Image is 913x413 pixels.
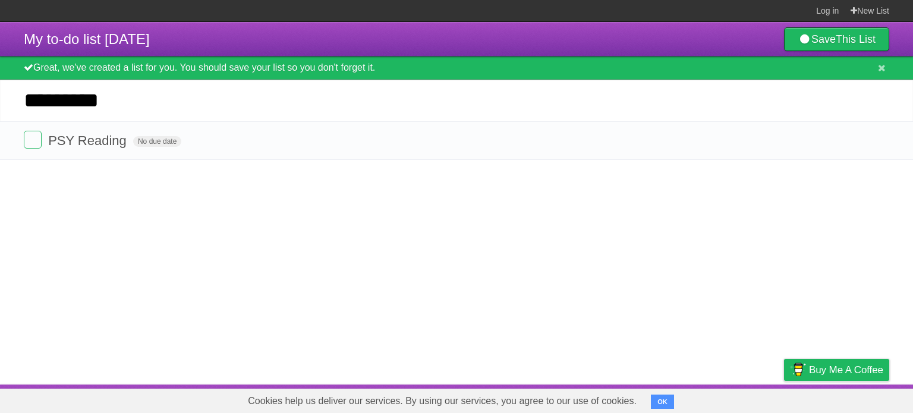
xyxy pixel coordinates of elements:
[769,387,799,410] a: Privacy
[836,33,876,45] b: This List
[809,360,883,380] span: Buy me a coffee
[790,360,806,380] img: Buy me a coffee
[784,359,889,381] a: Buy me a coffee
[236,389,648,413] span: Cookies help us deliver our services. By using our services, you agree to our use of cookies.
[24,131,42,149] label: Done
[133,136,181,147] span: No due date
[814,387,889,410] a: Suggest a feature
[651,395,674,409] button: OK
[48,133,130,148] span: PSY Reading
[665,387,713,410] a: Developers
[784,27,889,51] a: SaveThis List
[728,387,754,410] a: Terms
[626,387,651,410] a: About
[24,31,150,47] span: My to-do list [DATE]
